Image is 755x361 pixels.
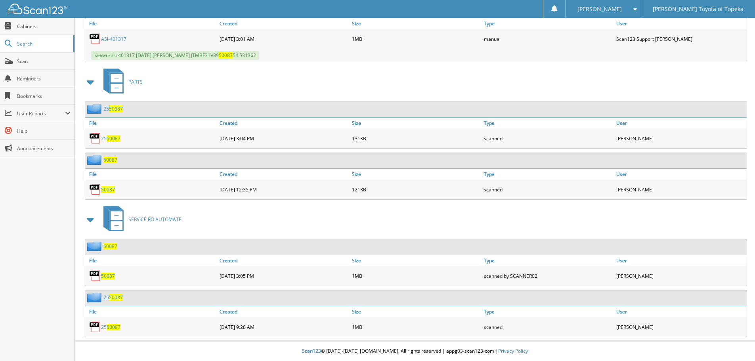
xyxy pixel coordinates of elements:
[482,130,614,146] div: scanned
[614,118,747,128] a: User
[350,31,482,47] div: 1MB
[17,75,71,82] span: Reminders
[482,31,614,47] div: manual
[218,18,350,29] a: Created
[101,36,126,42] a: ASI-401317
[350,130,482,146] div: 131KB
[17,58,71,65] span: Scan
[218,31,350,47] div: [DATE] 3:01 AM
[128,216,182,223] span: SERVICE RO AUTOMATE
[109,294,123,301] span: 50087
[614,169,747,180] a: User
[614,31,747,47] div: Scan123 Support [PERSON_NAME]
[482,268,614,284] div: scanned by SCANNER02
[101,273,115,279] a: 50087
[350,118,482,128] a: Size
[17,93,71,99] span: Bookmarks
[89,33,101,45] img: PDF.png
[101,324,120,330] a: 2550087
[89,321,101,333] img: PDF.png
[302,348,321,354] span: Scan123
[715,323,755,361] iframe: Chat Widget
[107,135,120,142] span: 50087
[107,324,120,330] span: 50087
[614,130,747,146] div: [PERSON_NAME]
[219,52,233,59] span: 50087
[17,145,71,152] span: Announcements
[218,130,350,146] div: [DATE] 3:04 PM
[91,51,259,60] span: Keywords: 401317 [DATE] [PERSON_NAME] JTMBF31V89 54 531362
[89,132,101,144] img: PDF.png
[85,255,218,266] a: File
[103,105,123,112] a: 2550087
[103,294,123,301] a: 2550087
[218,118,350,128] a: Created
[482,255,614,266] a: Type
[8,4,67,14] img: scan123-logo-white.svg
[17,110,65,117] span: User Reports
[350,319,482,335] div: 1MB
[614,306,747,317] a: User
[350,169,482,180] a: Size
[614,255,747,266] a: User
[85,18,218,29] a: File
[85,169,218,180] a: File
[89,270,101,282] img: PDF.png
[87,241,103,251] img: folder2.png
[614,181,747,197] div: [PERSON_NAME]
[101,135,120,142] a: 2550087
[350,255,482,266] a: Size
[87,292,103,302] img: folder2.png
[17,23,71,30] span: Cabinets
[482,169,614,180] a: Type
[99,66,143,97] a: PARTS
[498,348,528,354] a: Privacy Policy
[89,183,101,195] img: PDF.png
[99,204,182,235] a: SERVICE RO AUTOMATE
[218,319,350,335] div: [DATE] 9:28 AM
[482,181,614,197] div: scanned
[17,128,71,134] span: Help
[17,40,69,47] span: Search
[103,243,117,250] a: 50087
[87,104,103,114] img: folder2.png
[350,306,482,317] a: Size
[218,268,350,284] div: [DATE] 3:05 PM
[75,342,755,361] div: © [DATE]-[DATE] [DOMAIN_NAME]. All rights reserved | appg03-scan123-com |
[218,181,350,197] div: [DATE] 12:35 PM
[482,18,614,29] a: Type
[218,255,350,266] a: Created
[350,18,482,29] a: Size
[85,306,218,317] a: File
[614,18,747,29] a: User
[218,306,350,317] a: Created
[482,306,614,317] a: Type
[87,155,103,165] img: folder2.png
[482,118,614,128] a: Type
[101,186,115,193] a: 50087
[614,319,747,335] div: [PERSON_NAME]
[350,181,482,197] div: 121KB
[128,78,143,85] span: PARTS
[218,169,350,180] a: Created
[653,7,744,11] span: [PERSON_NAME] Toyota of Topeka
[614,268,747,284] div: [PERSON_NAME]
[85,118,218,128] a: File
[577,7,622,11] span: [PERSON_NAME]
[109,105,123,112] span: 50087
[103,157,117,163] a: 50087
[350,268,482,284] div: 1MB
[482,319,614,335] div: scanned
